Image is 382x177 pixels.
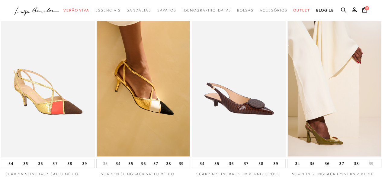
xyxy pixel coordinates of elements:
a: BLOG LB [316,5,334,16]
button: 39 [80,159,89,168]
button: 36 [227,159,236,168]
button: 38 [164,159,173,168]
img: SCARPIN SLINGBACK SALTO MÉDIO MULTICOR DEBRUM DOURADO [2,17,94,156]
button: 34 [7,159,15,168]
a: SCARPIN SLINGBACK SALTO MÉDIO MULTICOR DEBRUM DOURADO SCARPIN SLINGBACK SALTO MÉDIO MULTICOR DEBR... [2,17,94,156]
button: 37 [337,159,346,168]
button: 35 [127,159,135,168]
span: [DEMOGRAPHIC_DATA] [182,8,231,12]
button: 39 [271,159,280,168]
button: 38 [66,159,74,168]
span: BLOG LB [316,8,334,12]
button: 34 [114,159,122,168]
button: 37 [51,159,59,168]
button: 39 [367,161,375,166]
button: 37 [152,159,160,168]
a: SCARPIN SLINGBACK SALTO MÉDIO MULTICOR DEBRUM DOURADO SCARPIN SLINGBACK SALTO MÉDIO MULTICOR DEBR... [97,17,190,156]
a: categoryNavScreenReaderText [63,5,89,16]
button: 34 [198,159,206,168]
button: 37 [242,159,250,168]
span: Essenciais [95,8,121,12]
img: SCARPIN SLINGBACK SALTO MÉDIO MULTICOR DEBRUM DOURADO [97,17,190,156]
a: SCARPIN SLINGBACK EM VERNIZ VERDE ASPARGO COM APLIQUE METÁLICO E SALTO FLARE SCARPIN SLINGBACK EM... [288,17,380,156]
a: categoryNavScreenReaderText [127,5,151,16]
span: Sapatos [157,8,176,12]
button: 34 [293,159,302,168]
a: categoryNavScreenReaderText [157,5,176,16]
a: categoryNavScreenReaderText [237,5,254,16]
button: 35 [21,159,30,168]
img: SCARPIN SLINGBACK EM VERNIZ CROCO CAFÉ COM SALTO BAIXO [192,17,285,156]
button: 35 [308,159,316,168]
a: categoryNavScreenReaderText [293,5,310,16]
button: 36 [36,159,45,168]
a: categoryNavScreenReaderText [95,5,121,16]
button: 39 [177,159,185,168]
span: Sandálias [127,8,151,12]
button: 35 [213,159,221,168]
button: 38 [257,159,265,168]
button: 38 [352,159,361,168]
button: 36 [323,159,331,168]
a: categoryNavScreenReaderText [260,5,287,16]
img: SCARPIN SLINGBACK EM VERNIZ VERDE ASPARGO COM APLIQUE METÁLICO E SALTO FLARE [288,17,380,156]
button: 36 [139,159,147,168]
span: Acessórios [260,8,287,12]
a: SCARPIN SLINGBACK EM VERNIZ CROCO CAFÉ COM SALTO BAIXO SCARPIN SLINGBACK EM VERNIZ CROCO CAFÉ COM... [192,17,285,156]
span: Outlet [293,8,310,12]
span: Bolsas [237,8,254,12]
button: 0 [360,7,369,15]
span: Verão Viva [63,8,89,12]
a: noSubCategoriesText [182,5,231,16]
button: 33 [101,161,110,166]
span: 0 [365,6,369,10]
